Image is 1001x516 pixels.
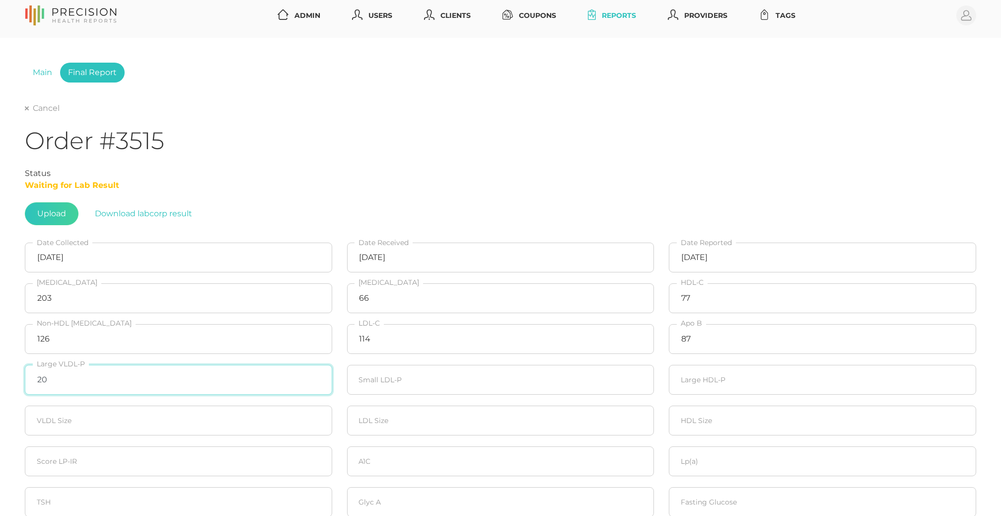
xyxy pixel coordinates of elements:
[25,168,976,179] div: Status
[348,6,396,25] a: Users
[274,6,324,25] a: Admin
[669,365,976,395] input: HDL-P
[584,6,640,25] a: Reports
[25,283,332,313] input: Cholesterol
[669,324,976,354] input: Apo B
[25,365,332,395] input: Large VLDL-P
[25,324,332,354] input: Non-HDL Cholesterol
[669,283,976,313] input: HDL-C
[82,202,205,225] button: Download labcorp result
[755,6,799,25] a: Tags
[499,6,560,25] a: Coupons
[25,243,332,272] input: Select date
[25,63,60,83] a: Main
[25,126,976,156] h1: Order #3515
[669,446,976,476] input: Lp(a)
[60,63,125,83] a: Final Report
[420,6,475,25] a: Clients
[25,406,332,435] input: VLDL Size
[25,446,332,476] input: Score LP-IR
[664,6,731,25] a: Providers
[347,406,654,435] input: LDL Size
[25,103,60,113] a: Cancel
[347,446,654,476] input: A1C
[669,243,976,272] input: Select date
[347,283,654,313] input: Triglycerides
[669,406,976,435] input: HDL Size
[25,202,78,225] span: Upload
[347,243,654,272] input: Select date
[347,365,654,395] input: Small LDL-P
[347,324,654,354] input: LDL-C
[25,180,119,190] span: Waiting for Lab Result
